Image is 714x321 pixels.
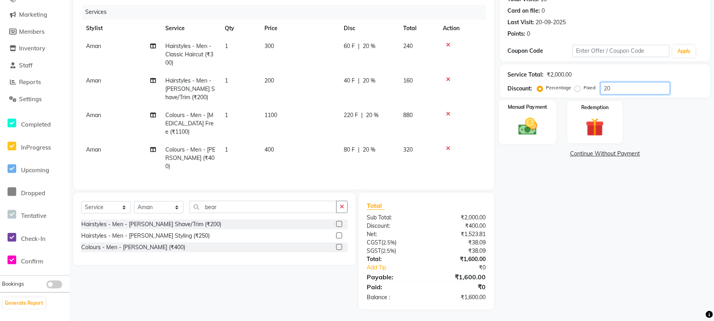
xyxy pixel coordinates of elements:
button: Generate Report [3,298,45,309]
div: Sub Total: [361,213,426,222]
a: Inventory [2,44,67,53]
span: 1 [225,111,228,119]
div: ( ) [361,238,426,247]
span: InProgress [21,144,51,151]
span: Aman [86,111,101,119]
span: 2.5% [383,239,395,246]
a: Continue Without Payment [502,150,708,158]
span: 1 [225,77,228,84]
div: ₹2,000.00 [547,71,572,79]
div: ₹1,600.00 [426,272,492,282]
div: Card on file: [508,7,540,15]
th: Service [161,19,220,37]
div: Services [82,5,492,19]
span: 2.5% [383,248,394,254]
div: Net: [361,230,426,238]
span: Hairstyles - Men - [PERSON_NAME] Shave/Trim (₹200) [165,77,215,101]
div: 0 [542,7,545,15]
label: Fixed [584,84,596,91]
span: 160 [403,77,413,84]
div: Hairstyles - Men - [PERSON_NAME] Shave/Trim (₹200) [81,220,221,229]
div: ₹0 [426,282,492,292]
span: 20 % [363,77,375,85]
span: 20 % [363,146,375,154]
th: Action [438,19,486,37]
span: | [361,111,363,119]
th: Stylist [81,19,161,37]
div: Coupon Code [508,47,572,55]
span: 60 F [344,42,355,50]
div: Balance : [361,293,426,302]
span: Reports [19,78,41,86]
th: Disc [339,19,398,37]
a: Add Tip [361,263,437,272]
span: CGST [367,239,381,246]
div: ₹1,600.00 [426,293,492,302]
div: Payable: [361,272,426,282]
img: _gift.svg [580,116,610,138]
div: Total: [361,255,426,263]
div: Hairstyles - Men - [PERSON_NAME] Styling (₹250) [81,232,210,240]
span: 200 [264,77,274,84]
label: Manual Payment [508,103,547,111]
span: Members [19,28,44,35]
span: Marketing [19,11,47,18]
span: Dropped [21,189,45,197]
span: Tentative [21,212,46,219]
span: 20 % [366,111,379,119]
span: Colours - Men - [MEDICAL_DATA] Free (₹1100) [165,111,214,135]
span: Bookings [2,281,24,287]
span: Check-In [21,235,46,242]
input: Search or Scan [190,201,337,213]
input: Enter Offer / Coupon Code [572,45,670,57]
span: 240 [403,42,413,50]
span: 1 [225,42,228,50]
span: Upcoming [21,166,49,174]
span: SGST [367,247,381,254]
th: Qty [220,19,260,37]
a: Staff [2,61,67,70]
div: Last Visit: [508,18,534,27]
span: Hairstyles - Men - Classic Haircut (₹300) [165,42,213,66]
div: Service Total: [508,71,544,79]
div: ( ) [361,247,426,255]
div: ₹1,600.00 [426,255,492,263]
div: ₹400.00 [426,222,492,230]
span: Aman [86,77,101,84]
div: Points: [508,30,526,38]
span: Inventory [19,44,45,52]
th: Total [398,19,438,37]
span: 40 F [344,77,355,85]
div: ₹0 [437,263,492,272]
img: _cash.svg [512,115,543,137]
div: ₹38.09 [426,238,492,247]
span: 1100 [264,111,277,119]
div: ₹1,523.81 [426,230,492,238]
div: 0 [527,30,530,38]
span: Confirm [21,258,43,265]
span: | [358,146,360,154]
span: | [358,77,360,85]
label: Percentage [546,84,572,91]
label: Redemption [581,104,609,111]
span: 400 [264,146,274,153]
span: Total [367,202,385,210]
a: Settings [2,95,67,104]
div: 20-09-2025 [536,18,566,27]
span: 20 % [363,42,375,50]
span: 880 [403,111,413,119]
span: Colours - Men - [PERSON_NAME] (₹400) [165,146,215,170]
span: Completed [21,121,51,128]
span: Aman [86,42,101,50]
span: 320 [403,146,413,153]
span: 1 [225,146,228,153]
span: 300 [264,42,274,50]
a: Marketing [2,10,67,19]
div: Discount: [361,222,426,230]
div: ₹2,000.00 [426,213,492,222]
span: Staff [19,62,33,69]
a: Reports [2,78,67,87]
div: ₹38.09 [426,247,492,255]
span: 220 F [344,111,358,119]
th: Price [260,19,339,37]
